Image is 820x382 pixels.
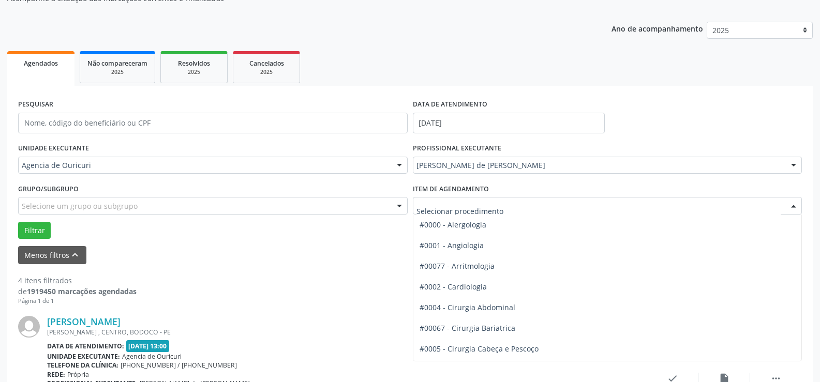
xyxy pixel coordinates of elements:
div: [PERSON_NAME] , CENTRO, BODOCO - PE [47,328,647,337]
span: #0000 - Alergologia [420,220,486,230]
span: Não compareceram [87,59,147,68]
div: 2025 [241,68,292,76]
b: Rede: [47,370,65,379]
label: Item de agendamento [413,181,489,197]
label: Grupo/Subgrupo [18,181,79,197]
p: Ano de acompanhamento [612,22,703,35]
a: [PERSON_NAME] [47,316,121,327]
div: 2025 [168,68,220,76]
span: Própria [67,370,89,379]
input: Selecionar procedimento [416,201,781,221]
span: Resolvidos [178,59,210,68]
div: 2025 [87,68,147,76]
div: 4 itens filtrados [18,275,137,286]
label: PESQUISAR [18,97,53,113]
strong: 1919450 marcações agendadas [27,286,137,296]
img: img [18,316,40,338]
span: #0002 - Cardiologia [420,282,487,292]
b: Data de atendimento: [47,342,124,350]
div: Página 1 de 1 [18,297,137,305]
span: Selecione um grupo ou subgrupo [22,201,138,211]
span: [DATE] 13:00 [126,340,170,352]
input: Selecione um intervalo [413,113,605,133]
span: #0005 - Cirurgia Cabeça e Pescoço [420,344,539,354]
span: [PHONE_NUMBER] / [PHONE_NUMBER] [121,361,237,370]
span: #00067 - Cirurgia Bariatrica [420,323,515,333]
span: [PERSON_NAME] de [PERSON_NAME] [416,160,781,171]
b: Unidade executante: [47,352,120,361]
span: #0004 - Cirurgia Abdominal [420,302,515,312]
span: Agencia de Ouricuri [22,160,386,171]
i: keyboard_arrow_up [69,249,81,261]
input: Nome, código do beneficiário ou CPF [18,113,408,133]
label: PROFISSIONAL EXECUTANTE [413,141,501,157]
span: Agendados [24,59,58,68]
span: #0001 - Angiologia [420,240,484,250]
b: Telefone da clínica: [47,361,118,370]
label: DATA DE ATENDIMENTO [413,97,487,113]
button: Filtrar [18,222,51,239]
div: de [18,286,137,297]
span: Agencia de Ouricuri [122,352,182,361]
span: #00077 - Arritmologia [420,261,495,271]
span: Cancelados [249,59,284,68]
label: UNIDADE EXECUTANTE [18,141,89,157]
button: Menos filtroskeyboard_arrow_up [18,246,86,264]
